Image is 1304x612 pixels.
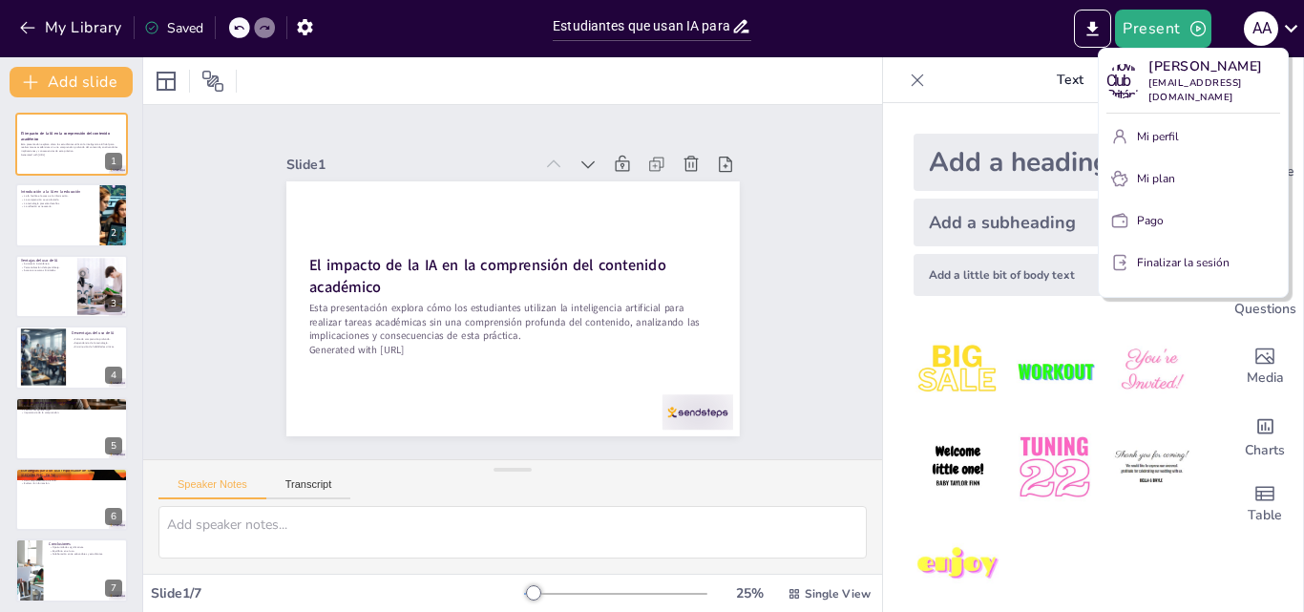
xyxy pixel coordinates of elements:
button: Finalizar la sesión [1106,247,1280,278]
font: Mi plan [1137,171,1175,186]
font: Automóvil club británico [1106,41,1137,120]
button: Pago [1106,205,1280,236]
font: Finalizar la sesión [1137,255,1230,270]
font: [PERSON_NAME] [1148,57,1263,75]
font: Mi perfil [1137,129,1179,144]
font: Pago [1137,213,1164,228]
button: Mi plan [1106,163,1280,194]
button: Mi perfil [1106,121,1280,152]
font: [EMAIL_ADDRESS][DOMAIN_NAME] [1148,76,1242,104]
